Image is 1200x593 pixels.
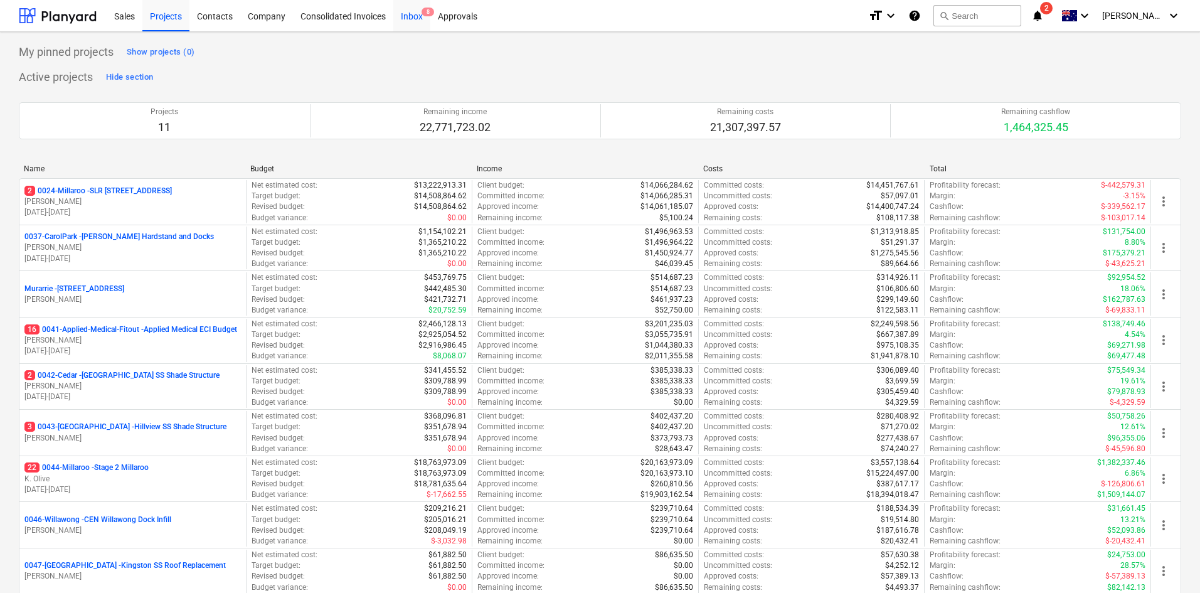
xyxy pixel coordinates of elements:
p: Approved income : [477,479,539,489]
p: 1,464,325.45 [1001,120,1070,135]
p: Revised budget : [252,387,305,397]
p: $2,249,598.56 [871,319,919,329]
p: Uncommitted costs : [704,329,772,340]
p: $92,954.52 [1107,272,1145,283]
p: $52,750.00 [655,305,693,316]
p: $277,438.67 [876,433,919,444]
p: Budget variance : [252,397,308,408]
p: $96,355.06 [1107,433,1145,444]
p: Committed costs : [704,180,764,191]
p: $5,100.24 [659,213,693,223]
p: Remaining cashflow [1001,107,1070,117]
p: Target budget : [252,237,300,248]
p: Revised budget : [252,294,305,305]
p: $1,154,102.21 [418,227,467,237]
div: Total [930,164,1146,173]
p: Remaining income : [477,351,543,361]
p: Profitability forecast : [930,272,1001,283]
p: $3,699.59 [885,376,919,387]
p: $2,466,128.13 [418,319,467,329]
p: $-339,562.17 [1101,201,1145,212]
p: Committed costs : [704,457,764,468]
p: Approved costs : [704,340,758,351]
p: 18.06% [1120,284,1145,294]
p: $0.00 [447,397,467,408]
p: Net estimated cost : [252,180,317,191]
p: 0043-[GEOGRAPHIC_DATA] - Hillview SS Shade Structure [24,422,226,432]
p: [DATE] - [DATE] [24,254,241,264]
div: Murarrie -[STREET_ADDRESS][PERSON_NAME] [24,284,241,305]
p: [DATE] - [DATE] [24,392,241,402]
p: $75,549.34 [1107,365,1145,376]
p: Approved costs : [704,201,758,212]
p: Target budget : [252,284,300,294]
p: $0.00 [447,444,467,454]
p: Projects [151,107,178,117]
p: Approved income : [477,340,539,351]
p: $79,878.93 [1107,387,1145,397]
p: Remaining cashflow : [930,444,1001,454]
p: Remaining income : [477,259,543,269]
p: [PERSON_NAME] [24,381,241,392]
p: Remaining costs : [704,397,762,408]
p: Profitability forecast : [930,365,1001,376]
div: 220044-Millaroo -Stage 2 MillarooK. Olive[DATE]-[DATE] [24,462,241,494]
p: -3.15% [1123,191,1145,201]
p: $0.00 [447,213,467,223]
p: 0042-Cedar - [GEOGRAPHIC_DATA] SS Shade Structure [24,370,220,381]
div: 20024-Millaroo -SLR [STREET_ADDRESS][PERSON_NAME][DATE]-[DATE] [24,186,241,218]
button: Hide section [103,67,156,87]
p: Margin : [930,237,955,248]
p: Margin : [930,329,955,340]
p: 0037-CarolPark - [PERSON_NAME] Hardstand and Docks [24,232,214,242]
p: Remaining costs [710,107,781,117]
p: Net estimated cost : [252,319,317,329]
p: Uncommitted costs : [704,191,772,201]
p: Committed income : [477,376,544,387]
p: Margin : [930,191,955,201]
div: Budget [250,164,467,173]
p: Margin : [930,376,955,387]
p: $106,806.60 [876,284,919,294]
span: 8 [422,8,434,16]
i: keyboard_arrow_down [1166,8,1181,23]
p: Committed income : [477,284,544,294]
p: Cashflow : [930,387,964,397]
p: $368,096.81 [424,411,467,422]
p: Client budget : [477,365,524,376]
i: format_size [868,8,883,23]
p: $20,163,973.09 [640,457,693,468]
p: $341,455.52 [424,365,467,376]
p: Remaining costs : [704,213,762,223]
p: Budget variance : [252,259,308,269]
p: [PERSON_NAME] [24,433,241,444]
p: [PERSON_NAME] [24,294,241,305]
p: Target budget : [252,191,300,201]
p: $28,643.47 [655,444,693,454]
p: $108,117.38 [876,213,919,223]
span: more_vert [1156,240,1171,255]
p: Remaining income : [477,305,543,316]
p: $1,450,924.77 [645,248,693,259]
p: Client budget : [477,319,524,329]
p: $2,925,054.52 [418,329,467,340]
p: $4,329.59 [885,397,919,408]
span: 22 [24,462,40,473]
p: Cashflow : [930,433,964,444]
button: Show projects (0) [124,42,198,62]
p: 0046-Willawong - CEN Willawong Dock Infill [24,515,171,525]
p: Committed income : [477,422,544,432]
p: Cashflow : [930,479,964,489]
p: 12.61% [1120,422,1145,432]
p: $280,408.92 [876,411,919,422]
p: Margin : [930,284,955,294]
p: Net estimated cost : [252,457,317,468]
p: $385,338.33 [650,365,693,376]
p: $1,365,210.22 [418,237,467,248]
span: [PERSON_NAME] Group [1102,11,1165,21]
p: $14,066,285.31 [640,191,693,201]
iframe: Chat Widget [1137,533,1200,593]
button: Search [933,5,1021,26]
p: Target budget : [252,422,300,432]
p: $387,617.17 [876,479,919,489]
